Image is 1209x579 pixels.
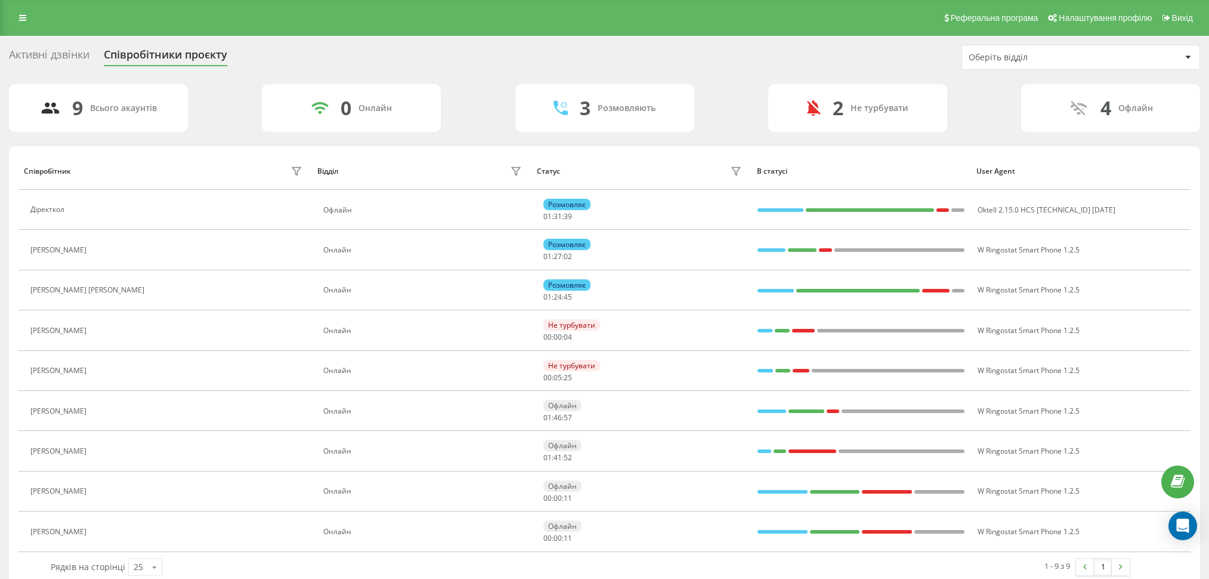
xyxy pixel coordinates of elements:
div: : : [543,454,572,462]
div: [PERSON_NAME] [30,407,89,415]
span: W Ringostat Smart Phone 1.2.5 [978,245,1080,255]
span: 45 [564,292,572,302]
div: : : [543,374,572,382]
div: Онлайн [323,407,524,415]
div: В статусі [757,167,966,175]
div: Діректкол [30,205,67,214]
span: 01 [543,292,552,302]
div: [PERSON_NAME] [30,447,89,455]
div: Розмовляє [543,279,590,291]
div: Оберіть відділ [969,53,1111,63]
span: W Ringostat Smart Phone 1.2.5 [978,526,1080,537]
div: [PERSON_NAME] [30,367,89,375]
div: Онлайн [323,246,524,254]
span: 00 [543,493,552,503]
div: Онлайн [358,103,392,113]
div: Офлайн [543,521,582,532]
span: W Ringostat Smart Phone 1.2.5 [978,365,1080,375]
span: 02 [564,251,572,261]
div: Співробітники проєкту [104,48,227,67]
div: : : [543,252,572,261]
div: : : [543,212,572,221]
div: Онлайн [323,286,524,294]
span: W Ringostat Smart Phone 1.2.5 [978,285,1080,295]
div: 0 [341,97,351,119]
div: Офлайн [543,400,582,411]
div: Онлайн [323,487,524,495]
span: 41 [554,452,562,463]
div: Розмовляють [598,103,655,113]
span: 46 [554,412,562,423]
span: 00 [554,332,562,342]
div: Статус [537,167,560,175]
div: Онлайн [323,327,524,335]
span: 27 [554,251,562,261]
div: User Agent [976,167,1185,175]
span: 24 [554,292,562,302]
span: 00 [543,372,552,383]
span: 01 [543,412,552,423]
span: Рядків на сторінці [51,561,125,572]
div: Онлайн [323,367,524,375]
span: W Ringostat Smart Phone 1.2.5 [978,406,1080,416]
span: 57 [564,412,572,423]
span: 01 [543,452,552,463]
span: 39 [564,211,572,221]
span: Реферальна програма [951,13,1038,23]
span: 00 [543,533,552,543]
div: [PERSON_NAME] [30,487,89,495]
span: 01 [543,251,552,261]
div: Офлайн [1118,103,1153,113]
div: [PERSON_NAME] [30,246,89,254]
span: W Ringostat Smart Phone 1.2.5 [978,486,1080,496]
div: Офлайн [323,206,524,214]
span: W Ringostat Smart Phone 1.2.5 [978,446,1080,456]
span: 05 [554,372,562,383]
div: 9 [72,97,83,119]
div: Розмовляє [543,239,590,250]
div: 25 [134,561,143,573]
div: Не турбувати [851,103,908,113]
span: Вихід [1172,13,1193,23]
div: Розмовляє [543,199,590,210]
span: 04 [564,332,572,342]
span: W Ringostat Smart Phone 1.2.5 [978,325,1080,335]
div: Співробітник [24,167,71,175]
span: 00 [554,493,562,503]
div: Відділ [317,167,338,175]
div: Офлайн [543,481,582,492]
div: Онлайн [323,447,524,455]
div: [PERSON_NAME] [PERSON_NAME] [30,286,147,294]
div: 1 - 9 з 9 [1044,560,1070,572]
div: : : [543,534,572,543]
span: 00 [543,332,552,342]
div: Open Intercom Messenger [1168,512,1197,540]
span: 52 [564,452,572,463]
div: 3 [580,97,590,119]
div: Не турбувати [543,360,600,371]
div: Онлайн [323,528,524,536]
span: 11 [564,533,572,543]
div: : : [543,414,572,422]
div: : : [543,293,572,301]
div: Не турбувати [543,319,600,331]
div: : : [543,494,572,503]
div: 4 [1100,97,1111,119]
span: Oktell 2.15.0 HCS [TECHNICAL_ID] [DATE] [978,205,1115,215]
span: 00 [554,533,562,543]
div: Активні дзвінки [9,48,89,67]
span: 01 [543,211,552,221]
a: 1 [1094,559,1112,575]
div: Всього акаунтів [90,103,157,113]
div: [PERSON_NAME] [30,528,89,536]
span: 25 [564,372,572,383]
div: Офлайн [543,440,582,451]
div: : : [543,333,572,341]
div: [PERSON_NAME] [30,327,89,335]
div: 2 [833,97,843,119]
span: 31 [554,211,562,221]
span: 11 [564,493,572,503]
span: Налаштування профілю [1059,13,1152,23]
